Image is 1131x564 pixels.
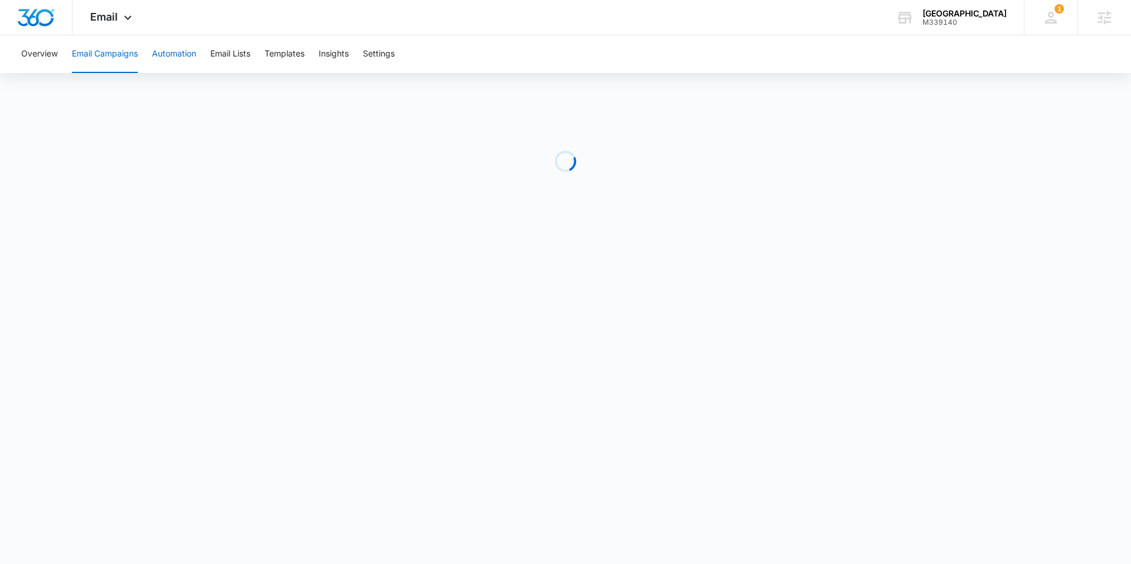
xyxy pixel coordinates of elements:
[152,35,196,73] button: Automation
[21,35,58,73] button: Overview
[264,35,305,73] button: Templates
[363,35,395,73] button: Settings
[90,11,118,23] span: Email
[922,9,1007,18] div: account name
[72,35,138,73] button: Email Campaigns
[1054,4,1064,14] span: 1
[210,35,250,73] button: Email Lists
[922,18,1007,26] div: account id
[319,35,349,73] button: Insights
[1054,4,1064,14] div: notifications count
